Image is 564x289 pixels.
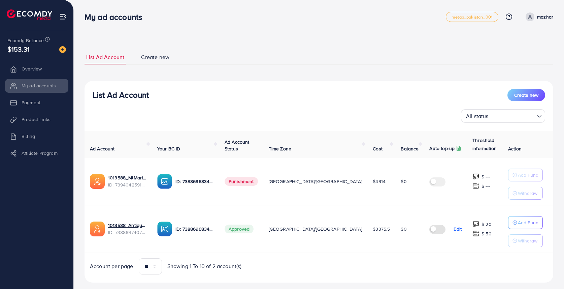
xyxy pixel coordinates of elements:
[508,187,543,200] button: Withdraw
[373,226,390,232] span: $3375.5
[86,53,124,61] span: List Ad Account
[90,145,115,152] span: Ad Account
[141,53,169,61] span: Create new
[7,44,30,54] span: $153.31
[90,222,105,236] img: ic-ads-acc.e4c84228.svg
[175,177,214,185] p: ID: 7388696834543321089
[514,92,538,98] span: Create new
[472,221,479,228] img: top-up amount
[482,173,490,181] p: $ ---
[508,145,522,152] span: Action
[269,226,362,232] span: [GEOGRAPHIC_DATA]/[GEOGRAPHIC_DATA]
[507,89,545,101] button: Create new
[508,216,543,229] button: Add Fund
[225,225,254,233] span: Approved
[59,46,66,53] img: image
[537,13,553,21] p: mazhar
[461,109,545,123] div: Search for option
[157,145,180,152] span: Your BC ID
[508,169,543,181] button: Add Fund
[7,37,44,44] span: Ecomdy Balance
[108,174,146,181] a: 1013588_MtMart_1721559701675
[269,178,362,185] span: [GEOGRAPHIC_DATA]/[GEOGRAPHIC_DATA]
[401,145,419,152] span: Balance
[108,229,146,236] span: ID: 7388697407036571665
[472,173,479,180] img: top-up amount
[373,145,383,152] span: Cost
[472,136,505,152] p: Threshold information
[482,230,492,238] p: $ 50
[454,225,462,233] p: Edit
[482,182,490,190] p: $ ---
[108,174,146,188] div: <span class='underline'>1013588_MtMart_1721559701675</span></br>7394042591639142417
[90,174,105,189] img: ic-ads-acc.e4c84228.svg
[518,189,537,197] p: Withdraw
[157,222,172,236] img: ic-ba-acc.ded83a64.svg
[175,225,214,233] p: ID: 7388696834543321089
[108,222,146,229] a: 1013588_Antiquejeweller_1720315192131
[508,234,543,247] button: Withdraw
[472,182,479,190] img: top-up amount
[401,178,406,185] span: $0
[523,12,553,21] a: mazhar
[401,226,406,232] span: $0
[472,230,479,237] img: top-up amount
[90,262,133,270] span: Account per page
[518,171,538,179] p: Add Fund
[157,174,172,189] img: ic-ba-acc.ded83a64.svg
[108,222,146,236] div: <span class='underline'>1013588_Antiquejeweller_1720315192131</span></br>7388697407036571665
[452,15,493,19] span: metap_pakistan_001
[465,111,490,121] span: All status
[93,90,149,100] h3: List Ad Account
[225,139,250,152] span: Ad Account Status
[446,12,498,22] a: metap_pakistan_001
[108,181,146,188] span: ID: 7394042591639142417
[167,262,242,270] span: Showing 1 To 10 of 2 account(s)
[373,178,386,185] span: $4914
[429,144,455,152] p: Auto top-up
[7,9,52,20] img: logo
[225,177,258,186] span: Punishment
[482,220,492,228] p: $ 20
[59,13,67,21] img: menu
[518,219,538,227] p: Add Fund
[491,110,534,121] input: Search for option
[85,12,147,22] h3: My ad accounts
[269,145,291,152] span: Time Zone
[518,237,537,245] p: Withdraw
